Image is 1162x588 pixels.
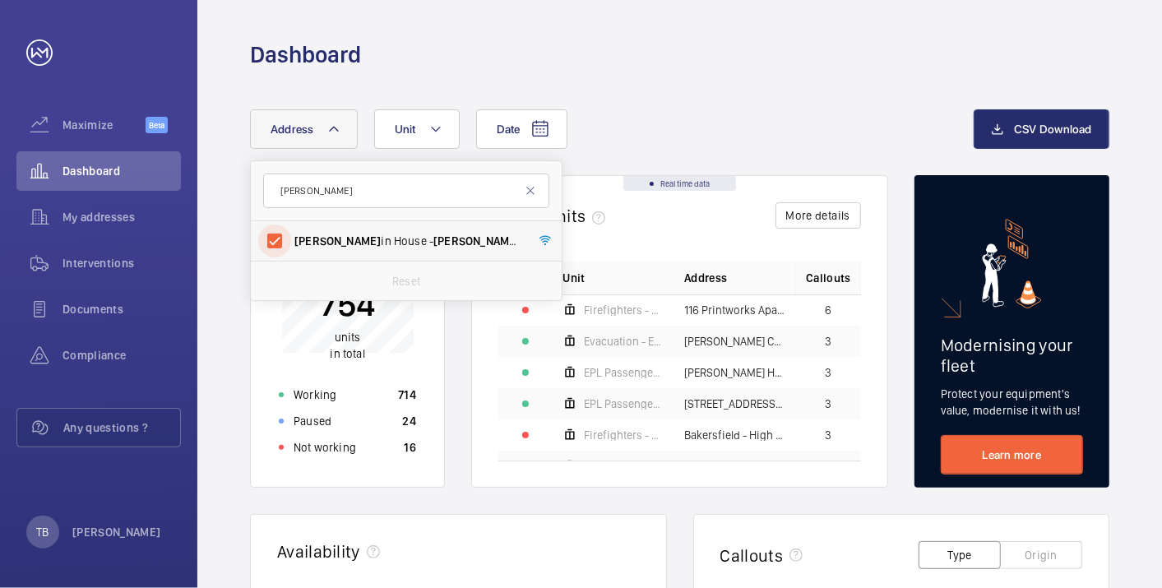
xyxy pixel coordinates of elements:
[684,270,727,286] span: Address
[374,109,460,149] button: Unit
[825,398,831,410] span: 3
[250,39,361,70] h1: Dashboard
[497,123,521,136] span: Date
[684,398,786,410] span: [STREET_ADDRESS][PERSON_NAME][PERSON_NAME]
[974,109,1109,149] button: CSV Download
[63,419,180,436] span: Any questions ?
[684,304,786,316] span: 116 Printworks Apartments Flats 1-65 - High Risk Building - 116 Printworks Apartments Flats 1-65
[72,524,161,540] p: [PERSON_NAME]
[271,123,314,136] span: Address
[62,117,146,133] span: Maximize
[684,367,786,378] span: [PERSON_NAME] House - High Risk Building - [PERSON_NAME][GEOGRAPHIC_DATA]
[62,163,181,179] span: Dashboard
[250,109,358,149] button: Address
[146,117,168,133] span: Beta
[825,336,831,347] span: 3
[1014,123,1092,136] span: CSV Download
[395,123,416,136] span: Unit
[320,285,375,326] p: 754
[684,429,786,441] span: Bakersfield - High Risk Building - [GEOGRAPHIC_DATA]
[941,335,1083,376] h2: Modernising your fleet
[941,386,1083,419] p: Protect your equipment's value, modernise it with us!
[684,336,786,347] span: [PERSON_NAME] Court - High Risk Building - [PERSON_NAME][GEOGRAPHIC_DATA]
[775,202,861,229] button: More details
[584,367,664,378] span: EPL Passenger Lift No 1
[277,541,360,562] h2: Availability
[547,206,613,226] span: units
[62,209,181,225] span: My addresses
[62,347,181,363] span: Compliance
[825,367,831,378] span: 3
[806,270,851,286] span: Callouts
[433,234,520,248] span: [PERSON_NAME]
[941,435,1083,475] a: Learn more
[720,545,784,566] h2: Callouts
[294,387,336,403] p: Working
[294,233,521,249] span: in House - in [GEOGRAPHIC_DATA]
[584,429,664,441] span: Firefighters - EPL Passenger Lift No 2
[405,439,417,456] p: 16
[825,304,831,316] span: 6
[62,301,181,317] span: Documents
[403,413,417,429] p: 24
[62,255,181,271] span: Interventions
[476,109,567,149] button: Date
[623,176,736,191] div: Real time data
[584,304,664,316] span: Firefighters - EPL Flats 1-65 No 1
[263,174,549,208] input: Search by address
[398,387,416,403] p: 714
[320,330,375,363] p: in total
[294,413,331,429] p: Paused
[562,270,585,286] span: Unit
[335,331,361,345] span: units
[825,429,831,441] span: 3
[1000,541,1082,569] button: Origin
[294,439,356,456] p: Not working
[584,398,664,410] span: EPL Passenger Lift 19b
[584,336,664,347] span: Evacuation - EPL Passenger Lift No 2
[294,234,381,248] span: [PERSON_NAME]
[919,541,1001,569] button: Type
[982,219,1042,308] img: marketing-card.svg
[392,273,420,289] p: Reset
[36,524,49,540] p: TB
